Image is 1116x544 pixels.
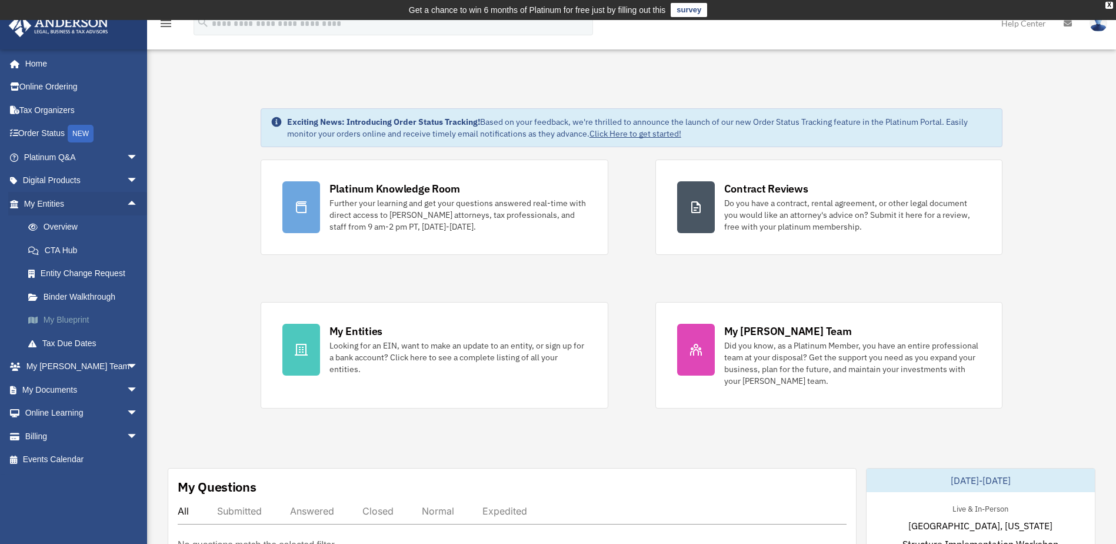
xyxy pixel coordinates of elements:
div: Platinum Knowledge Room [329,181,460,196]
div: Closed [362,505,394,517]
div: My Questions [178,478,256,496]
span: arrow_drop_down [126,402,150,426]
a: My Documentsarrow_drop_down [8,378,156,402]
a: survey [671,3,707,17]
a: Order StatusNEW [8,122,156,146]
div: Submitted [217,505,262,517]
div: Expedited [482,505,527,517]
i: search [196,16,209,29]
a: Tax Organizers [8,98,156,122]
a: Events Calendar [8,448,156,472]
a: Click Here to get started! [589,128,681,139]
img: User Pic [1090,15,1107,32]
div: NEW [68,125,94,142]
img: Anderson Advisors Platinum Portal [5,14,112,37]
a: Online Ordering [8,75,156,99]
div: close [1105,2,1113,9]
a: CTA Hub [16,238,156,262]
a: My Entitiesarrow_drop_up [8,192,156,215]
span: arrow_drop_down [126,378,150,402]
div: My Entities [329,324,382,339]
a: Online Learningarrow_drop_down [8,402,156,425]
strong: Exciting News: Introducing Order Status Tracking! [287,117,480,127]
span: arrow_drop_down [126,169,150,193]
a: Platinum Knowledge Room Further your learning and get your questions answered real-time with dire... [261,160,608,255]
div: Normal [422,505,454,517]
div: Answered [290,505,334,517]
a: Home [8,52,150,75]
span: arrow_drop_up [126,192,150,216]
a: Overview [16,215,156,239]
a: Contract Reviews Do you have a contract, rental agreement, or other legal document you would like... [655,160,1003,255]
a: My [PERSON_NAME] Team Did you know, as a Platinum Member, you have an entire professional team at... [655,302,1003,409]
a: Tax Due Dates [16,331,156,355]
i: menu [159,16,173,31]
span: arrow_drop_down [126,355,150,379]
div: Based on your feedback, we're thrilled to announce the launch of our new Order Status Tracking fe... [287,116,993,140]
div: Did you know, as a Platinum Member, you have an entire professional team at your disposal? Get th... [724,340,981,387]
div: Do you have a contract, rental agreement, or other legal document you would like an attorney's ad... [724,197,981,233]
a: Billingarrow_drop_down [8,424,156,448]
div: [DATE]-[DATE] [867,469,1095,492]
a: My [PERSON_NAME] Teamarrow_drop_down [8,355,156,379]
div: All [178,505,189,517]
div: Contract Reviews [724,181,808,196]
a: Platinum Q&Aarrow_drop_down [8,145,156,169]
span: [GEOGRAPHIC_DATA], [US_STATE] [908,519,1052,533]
a: My Blueprint [16,309,156,332]
a: Entity Change Request [16,262,156,286]
div: My [PERSON_NAME] Team [724,324,852,339]
span: arrow_drop_down [126,145,150,170]
a: Binder Walkthrough [16,285,156,309]
a: Digital Productsarrow_drop_down [8,169,156,193]
div: Live & In-Person [943,502,1018,514]
div: Looking for an EIN, want to make an update to an entity, or sign up for a bank account? Click her... [329,340,587,375]
div: Further your learning and get your questions answered real-time with direct access to [PERSON_NAM... [329,197,587,233]
a: My Entities Looking for an EIN, want to make an update to an entity, or sign up for a bank accoun... [261,302,608,409]
a: menu [159,21,173,31]
span: arrow_drop_down [126,424,150,449]
div: Get a chance to win 6 months of Platinum for free just by filling out this [409,3,666,17]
